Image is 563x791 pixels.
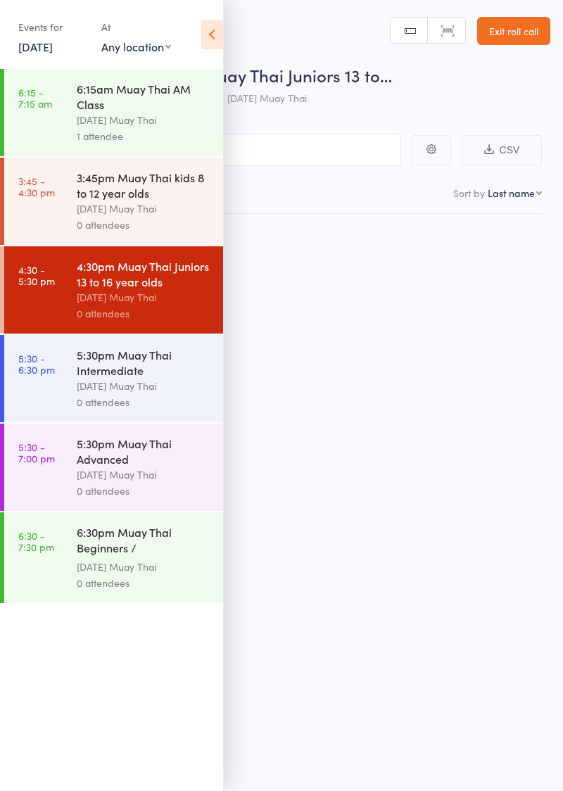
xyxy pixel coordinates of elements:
button: CSV [462,135,542,165]
a: 5:30 -6:30 pm5:30pm Muay Thai Intermediate[DATE] Muay Thai0 attendees [4,335,223,422]
div: [DATE] Muay Thai [77,201,211,217]
div: 0 attendees [77,575,211,591]
span: 4:30pm Muay Thai Juniors 13 to… [139,63,392,87]
a: 5:30 -7:00 pm5:30pm Muay Thai Advanced[DATE] Muay Thai0 attendees [4,424,223,511]
time: 6:30 - 7:30 pm [18,530,54,552]
div: 5:30pm Muay Thai Advanced [77,436,211,467]
div: 1 attendee [77,128,211,144]
a: 6:15 -7:15 am6:15am Muay Thai AM Class[DATE] Muay Thai1 attendee [4,69,223,156]
label: Sort by [453,186,485,200]
div: [DATE] Muay Thai [77,289,211,305]
div: Events for [18,15,87,39]
a: 4:30 -5:30 pm4:30pm Muay Thai Juniors 13 to 16 year olds[DATE] Muay Thai0 attendees [4,246,223,334]
div: At [101,15,171,39]
span: [DATE] Muay Thai [227,91,307,105]
time: 4:30 - 5:30 pm [18,264,55,286]
div: 3:45pm Muay Thai kids 8 to 12 year olds [77,170,211,201]
div: 6:30pm Muay Thai Beginners / Fundamentals [77,524,211,559]
a: 6:30 -7:30 pm6:30pm Muay Thai Beginners / Fundamentals[DATE] Muay Thai0 attendees [4,512,223,603]
div: 0 attendees [77,394,211,410]
div: [DATE] Muay Thai [77,378,211,394]
time: 3:45 - 4:30 pm [18,175,55,198]
div: 0 attendees [77,483,211,499]
time: 5:30 - 6:30 pm [18,353,55,375]
div: [DATE] Muay Thai [77,112,211,128]
div: Last name [488,186,535,200]
div: 0 attendees [77,305,211,322]
a: [DATE] [18,39,53,54]
div: [DATE] Muay Thai [77,467,211,483]
a: Exit roll call [477,17,550,45]
div: 5:30pm Muay Thai Intermediate [77,347,211,378]
div: Any location [101,39,171,54]
time: 5:30 - 7:00 pm [18,441,55,464]
a: 3:45 -4:30 pm3:45pm Muay Thai kids 8 to 12 year olds[DATE] Muay Thai0 attendees [4,158,223,245]
div: 6:15am Muay Thai AM Class [77,81,211,112]
div: 4:30pm Muay Thai Juniors 13 to 16 year olds [77,258,211,289]
time: 6:15 - 7:15 am [18,87,52,109]
div: 0 attendees [77,217,211,233]
div: [DATE] Muay Thai [77,559,211,575]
